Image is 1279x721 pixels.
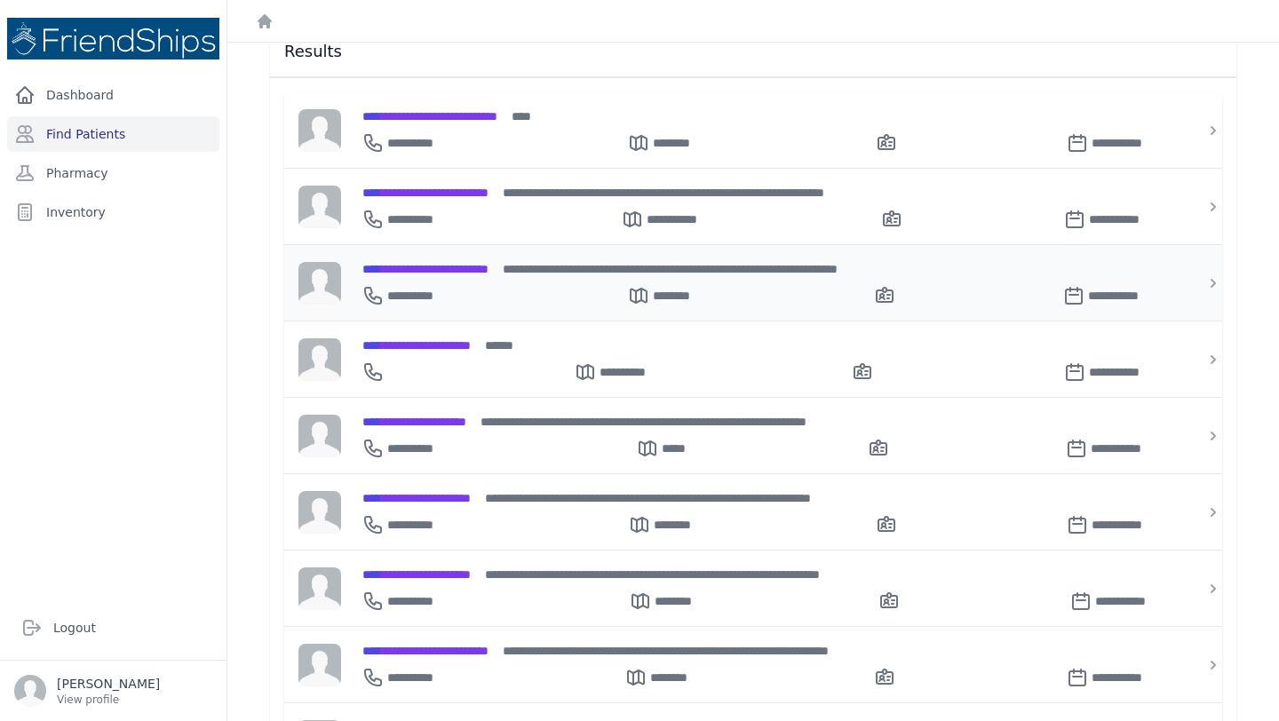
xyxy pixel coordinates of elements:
a: Inventory [7,194,219,230]
a: Find Patients [7,116,219,152]
h3: Results [284,41,1222,62]
img: person-242608b1a05df3501eefc295dc1bc67a.jpg [298,338,341,381]
img: person-242608b1a05df3501eefc295dc1bc67a.jpg [298,186,341,228]
a: Logout [14,610,212,646]
img: Medical Missions EMR [7,18,219,59]
p: [PERSON_NAME] [57,675,160,693]
a: Dashboard [7,77,219,113]
p: View profile [57,693,160,707]
img: person-242608b1a05df3501eefc295dc1bc67a.jpg [298,491,341,534]
img: person-242608b1a05df3501eefc295dc1bc67a.jpg [298,262,341,305]
img: person-242608b1a05df3501eefc295dc1bc67a.jpg [298,644,341,686]
a: Pharmacy [7,155,219,191]
img: person-242608b1a05df3501eefc295dc1bc67a.jpg [298,567,341,610]
a: [PERSON_NAME] View profile [14,675,212,707]
img: person-242608b1a05df3501eefc295dc1bc67a.jpg [298,415,341,457]
img: person-242608b1a05df3501eefc295dc1bc67a.jpg [298,109,341,152]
